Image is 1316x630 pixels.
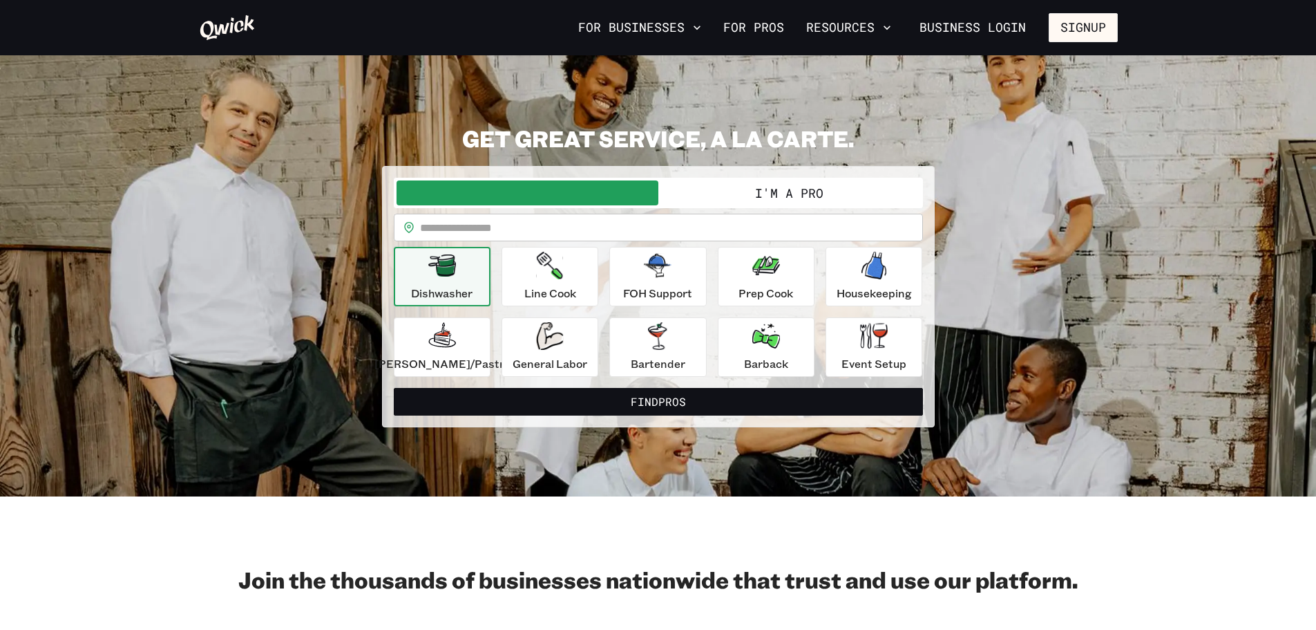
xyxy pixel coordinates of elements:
[801,16,897,39] button: Resources
[631,355,685,372] p: Bartender
[1049,13,1118,42] button: Signup
[623,285,692,302] p: FOH Support
[394,317,490,377] button: [PERSON_NAME]/Pastry
[394,388,923,416] button: FindPros
[524,285,576,302] p: Line Cook
[826,317,922,377] button: Event Setup
[199,566,1118,593] h2: Join the thousands of businesses nationwide that trust and use our platform.
[718,16,790,39] a: For Pros
[718,247,814,306] button: Prep Cook
[658,180,920,205] button: I'm a Pro
[382,124,935,152] h2: GET GREAT SERVICE, A LA CARTE.
[738,285,793,302] p: Prep Cook
[826,247,922,306] button: Housekeeping
[744,355,788,372] p: Barback
[394,247,490,306] button: Dishwasher
[573,16,707,39] button: For Businesses
[609,317,706,377] button: Bartender
[837,285,912,302] p: Housekeeping
[374,355,510,372] p: [PERSON_NAME]/Pastry
[513,355,587,372] p: General Labor
[502,317,598,377] button: General Labor
[718,317,814,377] button: Barback
[609,247,706,306] button: FOH Support
[502,247,598,306] button: Line Cook
[411,285,473,302] p: Dishwasher
[908,13,1038,42] a: Business Login
[397,180,658,205] button: I'm a Business
[841,355,906,372] p: Event Setup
